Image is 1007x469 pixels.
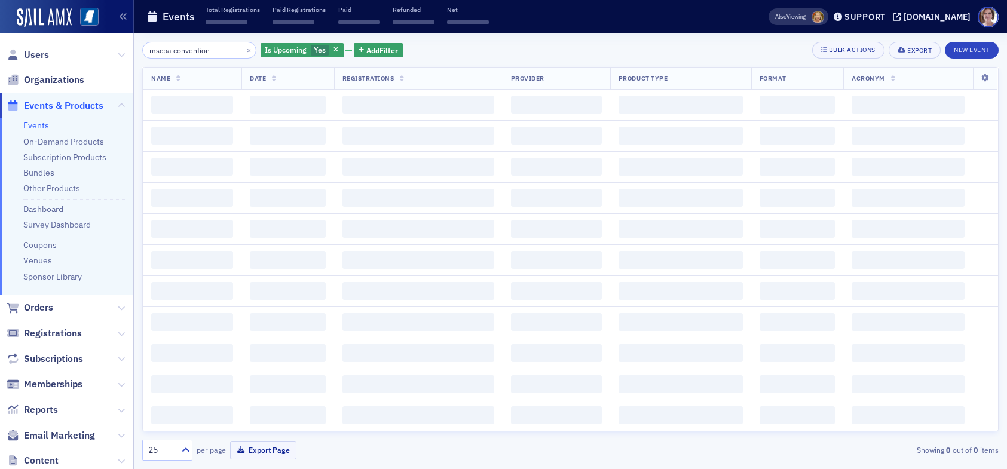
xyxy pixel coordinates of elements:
span: ‌ [619,344,743,362]
div: Bulk Actions [829,47,876,53]
span: ‌ [342,282,494,300]
img: SailAMX [17,8,72,27]
span: Orders [24,301,53,314]
span: Format [760,74,786,82]
span: Profile [978,7,999,27]
p: Refunded [393,5,434,14]
div: [DOMAIN_NAME] [904,11,971,22]
a: Dashboard [23,204,63,214]
span: ‌ [511,251,602,269]
span: ‌ [619,189,743,207]
span: Events & Products [24,99,103,112]
span: ‌ [250,96,325,114]
span: ‌ [151,189,233,207]
span: ‌ [151,127,233,145]
p: Paid Registrations [273,5,326,14]
span: ‌ [250,313,325,331]
span: ‌ [393,20,434,24]
span: ‌ [511,158,602,176]
span: ‌ [619,375,743,393]
span: ‌ [852,344,965,362]
span: ‌ [619,251,743,269]
span: ‌ [511,189,602,207]
span: Registrations [24,327,82,340]
span: ‌ [852,127,965,145]
span: ‌ [852,220,965,238]
span: ‌ [511,220,602,238]
span: ‌ [151,96,233,114]
span: ‌ [852,375,965,393]
span: ‌ [511,344,602,362]
span: ‌ [619,96,743,114]
label: per page [197,445,226,455]
span: ‌ [250,251,325,269]
span: ‌ [250,127,325,145]
span: ‌ [151,220,233,238]
span: ‌ [151,406,233,424]
span: ‌ [852,189,965,207]
a: Events & Products [7,99,103,112]
span: ‌ [151,158,233,176]
button: × [244,44,255,55]
span: ‌ [342,220,494,238]
span: ‌ [852,406,965,424]
span: ‌ [760,96,835,114]
span: Registrations [342,74,394,82]
span: ‌ [342,96,494,114]
span: Yes [314,45,326,54]
strong: 0 [972,445,980,455]
a: Subscription Products [23,152,106,163]
span: ‌ [852,313,965,331]
a: Survey Dashboard [23,219,91,230]
span: ‌ [619,158,743,176]
a: Users [7,48,49,62]
a: Reports [7,403,58,416]
div: Also [775,13,786,20]
span: ‌ [852,282,965,300]
span: ‌ [342,406,494,424]
span: Ellen Vaughn [812,11,824,23]
a: Content [7,454,59,467]
span: ‌ [250,344,325,362]
h1: Events [163,10,195,24]
span: ‌ [151,375,233,393]
span: ‌ [760,344,835,362]
span: ‌ [338,20,380,24]
span: Add Filter [366,45,398,56]
span: Email Marketing [24,429,95,442]
span: ‌ [760,220,835,238]
span: ‌ [342,127,494,145]
span: ‌ [511,282,602,300]
span: ‌ [511,375,602,393]
span: Users [24,48,49,62]
span: ‌ [447,20,489,24]
span: Is Upcoming [265,45,307,54]
button: AddFilter [354,43,403,58]
span: ‌ [250,406,325,424]
span: Reports [24,403,58,416]
p: Total Registrations [206,5,260,14]
div: Yes [261,43,344,58]
span: ‌ [852,96,965,114]
span: ‌ [206,20,247,24]
a: Coupons [23,240,57,250]
img: SailAMX [80,8,99,26]
span: Product Type [619,74,668,82]
span: ‌ [273,20,314,24]
span: ‌ [151,282,233,300]
span: ‌ [760,406,835,424]
button: Export Page [230,441,296,459]
a: View Homepage [72,8,99,28]
span: ‌ [250,220,325,238]
span: ‌ [511,96,602,114]
span: ‌ [760,127,835,145]
span: ‌ [852,251,965,269]
button: Bulk Actions [812,42,884,59]
span: ‌ [511,313,602,331]
a: New Event [945,44,999,54]
span: ‌ [760,158,835,176]
div: 25 [148,444,175,456]
p: Net [447,5,489,14]
span: Subscriptions [24,352,83,366]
